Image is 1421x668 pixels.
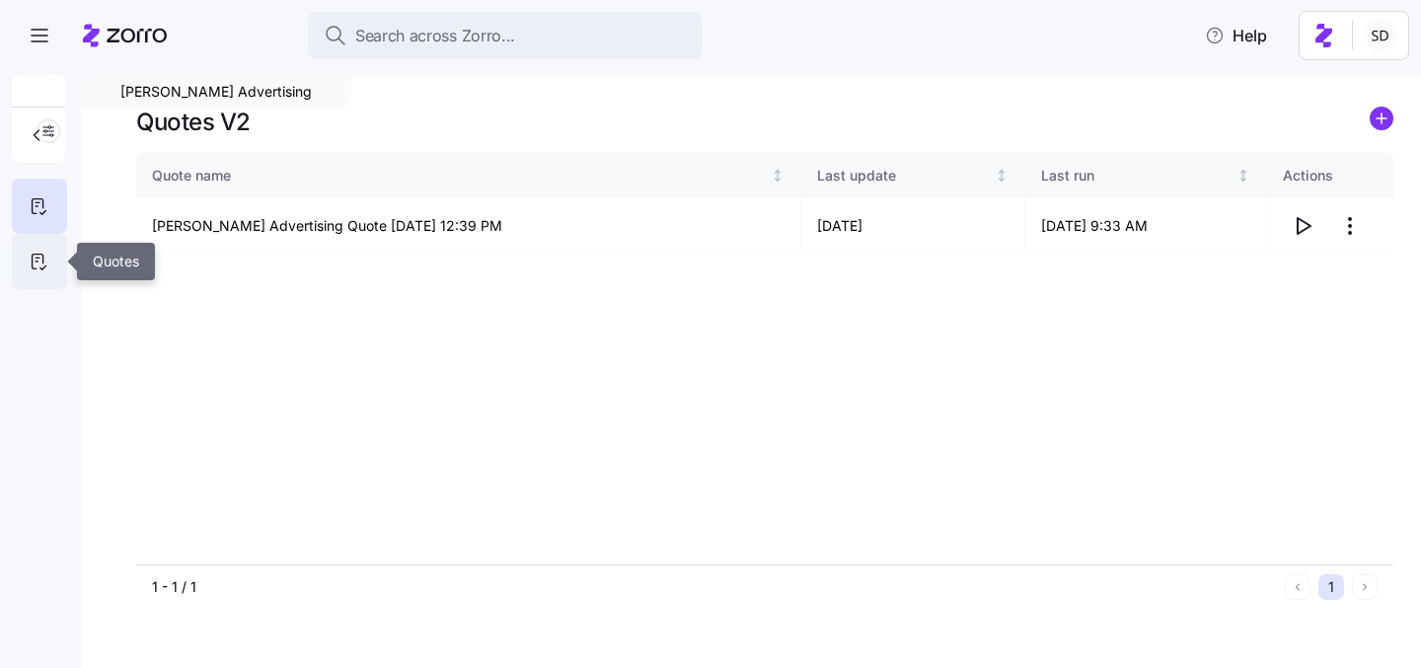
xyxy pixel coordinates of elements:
[1041,165,1234,186] div: Last run
[81,75,351,109] div: [PERSON_NAME] Advertising
[1025,198,1267,255] td: [DATE] 9:33 AM
[1283,165,1378,186] div: Actions
[308,12,703,59] button: Search across Zorro...
[136,198,801,255] td: [PERSON_NAME] Advertising Quote [DATE] 12:39 PM
[1370,107,1393,130] svg: add icon
[1236,169,1250,183] div: Not sorted
[1370,107,1393,137] a: add icon
[771,169,785,183] div: Not sorted
[136,153,801,198] th: Quote nameNot sorted
[801,198,1025,255] td: [DATE]
[995,169,1009,183] div: Not sorted
[817,165,991,186] div: Last update
[801,153,1025,198] th: Last updateNot sorted
[1205,24,1267,47] span: Help
[1365,20,1396,51] img: 038087f1531ae87852c32fa7be65e69b
[1189,16,1283,55] button: Help
[1025,153,1267,198] th: Last runNot sorted
[152,577,1277,597] div: 1 - 1 / 1
[1285,574,1310,600] button: Previous page
[136,107,251,137] h1: Quotes V2
[152,165,768,186] div: Quote name
[1352,574,1378,600] button: Next page
[1318,574,1344,600] button: 1
[355,24,515,48] span: Search across Zorro...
